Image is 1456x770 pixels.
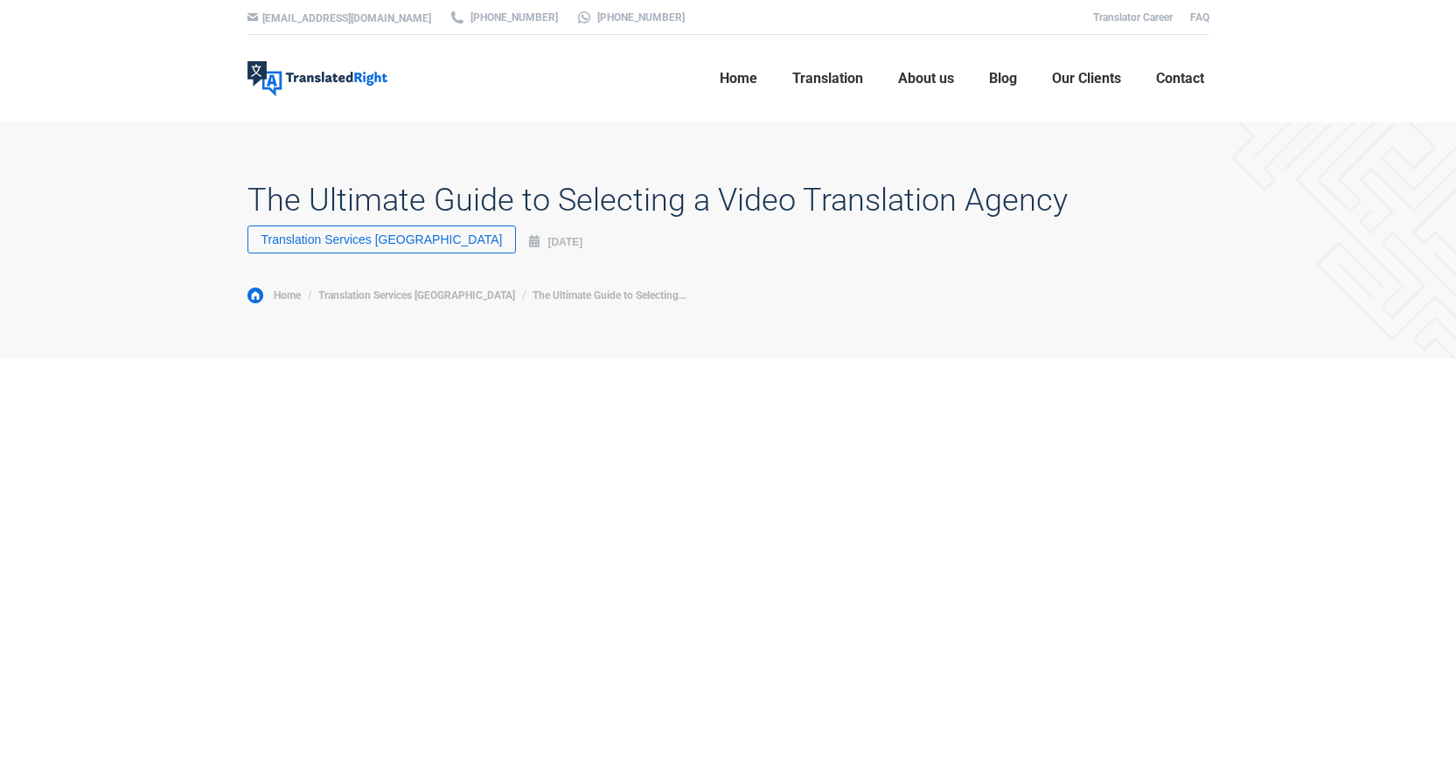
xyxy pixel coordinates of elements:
a: Blog [984,51,1022,107]
a: Translator Career [1093,11,1173,24]
a: Home [247,288,301,303]
a: [PHONE_NUMBER] [575,10,685,25]
time: [DATE] [547,236,582,248]
span: Category: [247,230,525,254]
img: Translated Right [247,61,387,96]
a: Home [714,51,763,107]
span: Our Clients [1052,70,1121,87]
a: [DATE] [529,232,582,253]
span: Home [720,70,757,87]
a: Translation [787,51,868,107]
a: Our Clients [1047,51,1126,107]
a: FAQ [1190,11,1209,24]
a: [PHONE_NUMBER] [449,10,558,25]
a: Contact [1151,51,1209,107]
a: Translation Services [GEOGRAPHIC_DATA] [318,289,515,302]
a: About us [893,51,959,107]
span: The Ultimate Guide to Selecting… [533,289,686,302]
span: Translation [792,70,863,87]
span: Contact [1156,70,1204,87]
span: About us [898,70,954,87]
a: Translation Services [GEOGRAPHIC_DATA] [247,225,517,253]
a: [EMAIL_ADDRESS][DOMAIN_NAME] [262,12,431,24]
span: Home [274,289,301,302]
span: Blog [989,70,1017,87]
h1: The Ultimate Guide to Selecting a Video Translation Agency [247,182,1068,219]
